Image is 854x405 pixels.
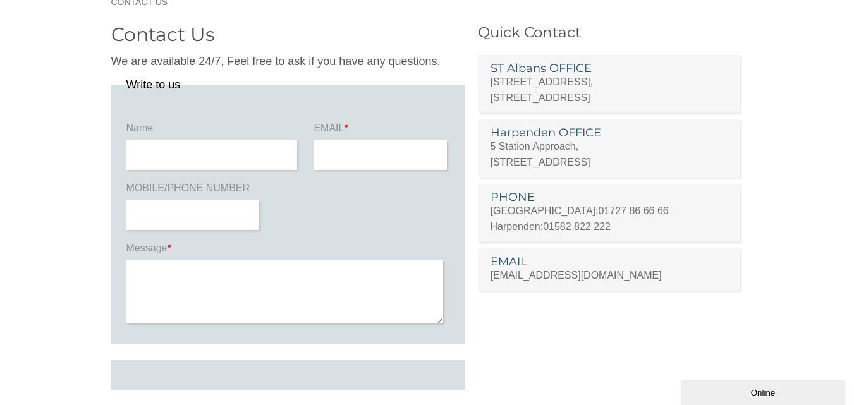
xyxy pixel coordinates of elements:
[491,127,728,138] h3: Harpenden OFFICE
[491,270,662,281] a: [EMAIL_ADDRESS][DOMAIN_NAME]
[599,205,669,216] a: 01727 86 66 66
[126,181,262,200] label: MOBILE/PHONE NUMBER
[111,54,465,70] p: We are available 24/7, Feel free to ask if you have any questions.
[491,191,728,203] h3: PHONE
[111,25,465,44] h2: Contact Us
[491,219,728,234] p: Harpenden:
[543,221,611,232] a: 01582 822 222
[491,74,728,106] p: [STREET_ADDRESS], [STREET_ADDRESS]
[491,63,728,74] h3: ST Albans OFFICE
[126,121,301,140] label: Name
[491,203,728,219] p: [GEOGRAPHIC_DATA]:
[314,121,449,140] label: EMAIL
[491,256,728,267] h3: EMAIL
[491,138,728,170] p: 5 Station Approach, [STREET_ADDRESS]
[478,25,743,40] h3: Quick Contact
[126,241,450,260] label: Message
[126,79,181,90] legend: Write to us
[681,377,848,405] iframe: chat widget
